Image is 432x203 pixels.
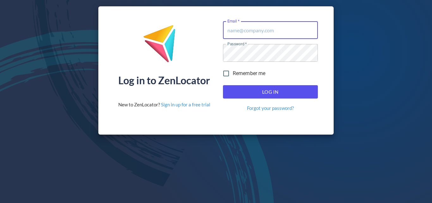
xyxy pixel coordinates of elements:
div: New to ZenLocator? [118,101,210,108]
span: Remember me [233,70,266,77]
a: Sign in up for a free trial [161,102,210,107]
div: Log in to ZenLocator [118,75,210,86]
input: name@company.com [223,21,318,39]
button: Log In [223,85,318,98]
span: Log In [230,88,311,96]
img: ZenLocator [143,25,185,67]
a: Forgot your password? [247,105,294,111]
